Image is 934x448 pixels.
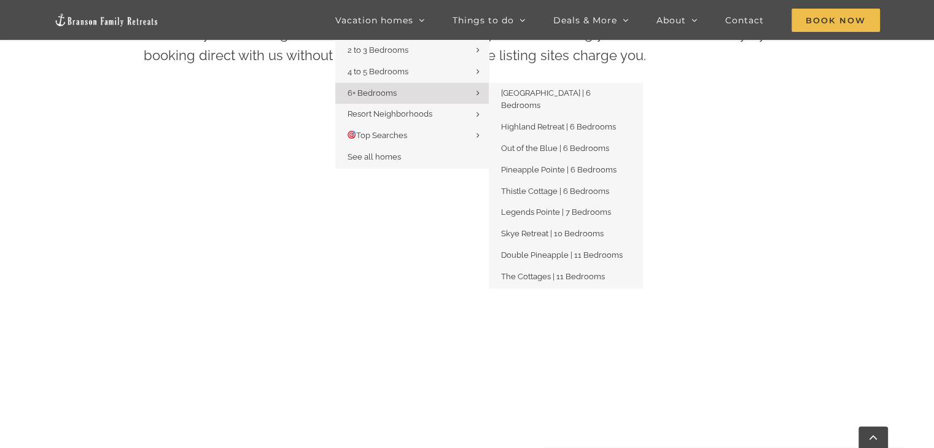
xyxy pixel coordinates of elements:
span: Highland Retreat | 6 Bedrooms [501,122,616,131]
a: Thistle Cottage | 6 Bedrooms [489,181,642,203]
a: [GEOGRAPHIC_DATA] | 6 Bedrooms [489,83,642,117]
span: Pineapple Pointe | 6 Bedrooms [501,165,617,174]
span: 4 to 5 Bedrooms [348,67,408,76]
a: Highland Retreat | 6 Bedrooms [489,117,642,138]
span: Top Searches [348,131,408,140]
span: Resort Neighborhoods [348,109,432,118]
img: Branson Family Retreats Logo [54,13,158,27]
span: Double Pineapple | 11 Bedrooms [501,250,623,260]
a: 6+ Bedrooms [335,83,489,104]
a: See all homes [335,147,489,168]
span: Contact [725,16,764,25]
img: 🎯 [348,131,356,139]
span: Skye Retreat | 10 Bedrooms [501,229,604,238]
a: 🎯Top Searches [335,125,489,147]
a: Pineapple Pointe | 6 Bedrooms [489,160,642,181]
span: See all homes [348,152,401,161]
span: About [656,16,686,25]
a: Legends Pointe | 7 Bedrooms [489,202,642,223]
span: 6+ Bedrooms [348,88,397,98]
span: Vacation homes [335,16,413,25]
span: [GEOGRAPHIC_DATA] | 6 Bedrooms [501,88,591,110]
a: Out of the Blue | 6 Bedrooms [489,138,642,160]
a: 4 to 5 Bedrooms [335,61,489,83]
a: The Cottages | 11 Bedrooms [489,266,642,288]
span: Out of the Blue | 6 Bedrooms [501,144,609,153]
a: Double Pineapple | 11 Bedrooms [489,245,642,266]
a: Skye Retreat | 10 Bedrooms [489,223,642,245]
span: The Cottages | 11 Bedrooms [501,272,605,281]
a: Resort Neighborhoods [335,104,489,125]
span: Legends Pointe | 7 Bedrooms [501,207,611,217]
span: Deals & More [553,16,617,25]
span: 2 to 3 Bedrooms [348,45,408,55]
a: 2 to 3 Bedrooms [335,40,489,61]
span: Things to do [453,16,514,25]
span: Book Now [792,9,880,32]
span: Thistle Cottage | 6 Bedrooms [501,187,609,196]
